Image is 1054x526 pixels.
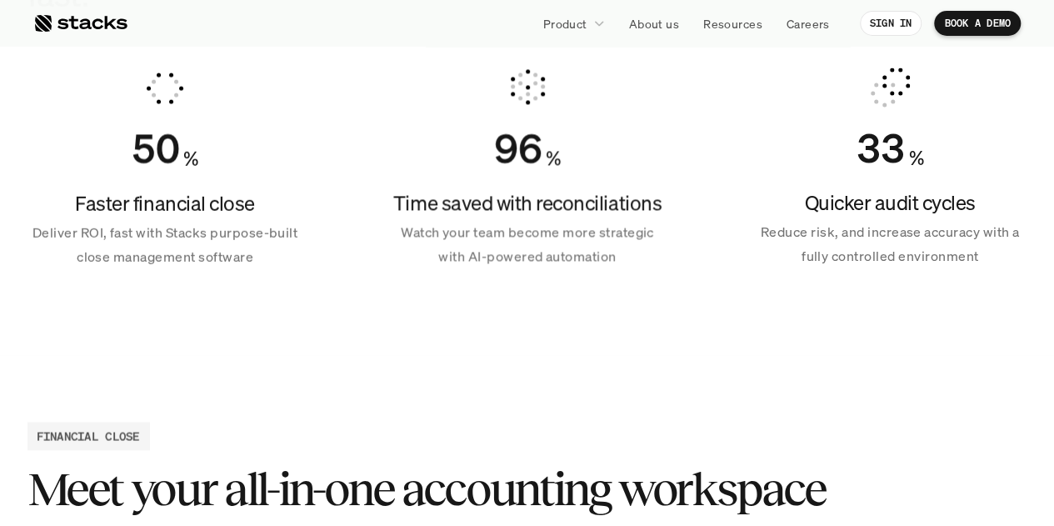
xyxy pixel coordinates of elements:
p: Product [543,15,587,33]
h4: % [546,144,561,173]
h4: Time saved with reconciliations [390,189,665,218]
a: About us [619,8,689,38]
h3: Meet your all-in-one accounting workspace [27,463,861,514]
p: BOOK A DEMO [944,18,1011,29]
h4: Quicker audit cycles [752,189,1027,218]
p: Careers [787,15,830,33]
h4: Faster financial close [27,189,302,218]
div: Counter ends at 96 [494,124,542,173]
p: About us [629,15,679,33]
a: Privacy Policy [197,386,270,398]
p: SIGN IN [870,18,912,29]
a: Resources [693,8,772,38]
h2: FINANCIAL CLOSE [37,427,140,444]
h4: % [908,144,923,173]
a: BOOK A DEMO [934,11,1021,36]
p: Deliver ROI, fast with Stacks purpose-built close management software [27,220,302,268]
p: Watch your team become more strategic with AI-powered automation [390,220,665,268]
a: SIGN IN [860,11,922,36]
a: Careers [777,8,840,38]
div: Counter ends at 33 [857,124,905,173]
h4: % [183,144,198,173]
div: Counter ends at 50 [132,124,180,173]
p: Reduce risk, and increase accuracy with a fully controlled environment [752,220,1027,268]
p: Resources [703,15,762,33]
